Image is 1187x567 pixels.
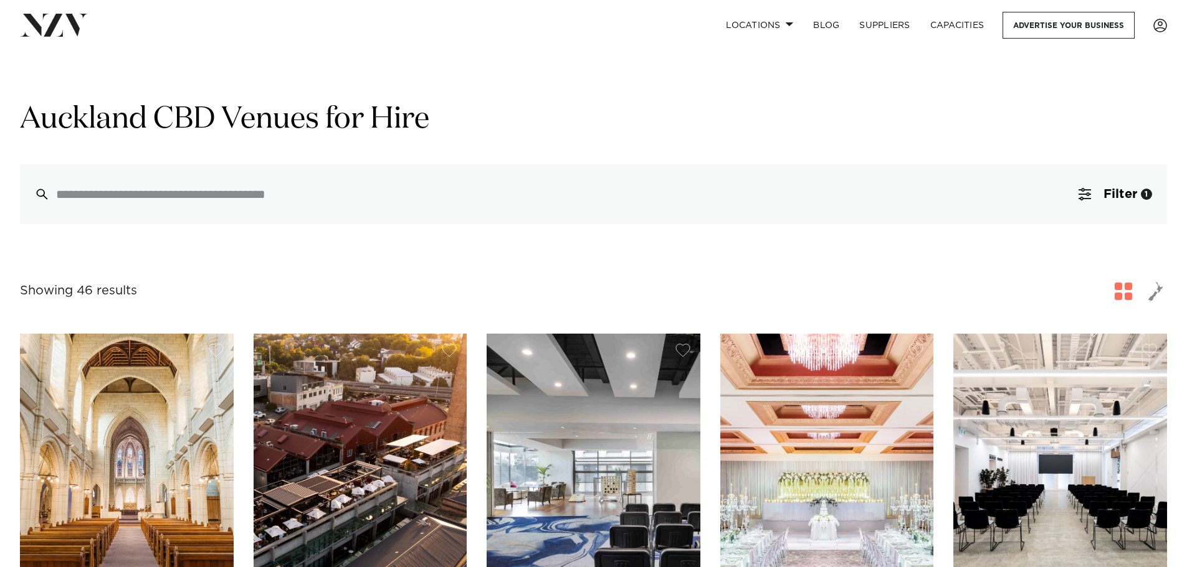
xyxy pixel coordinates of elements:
[920,12,994,39] a: Capacities
[849,12,920,39] a: SUPPLIERS
[20,14,88,36] img: nzv-logo.png
[1141,189,1152,200] div: 1
[20,100,1167,139] h1: Auckland CBD Venues for Hire
[20,281,137,301] div: Showing 46 results
[1003,12,1135,39] a: Advertise your business
[716,12,803,39] a: Locations
[1064,164,1167,224] button: Filter1
[803,12,849,39] a: BLOG
[1104,188,1137,200] span: Filter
